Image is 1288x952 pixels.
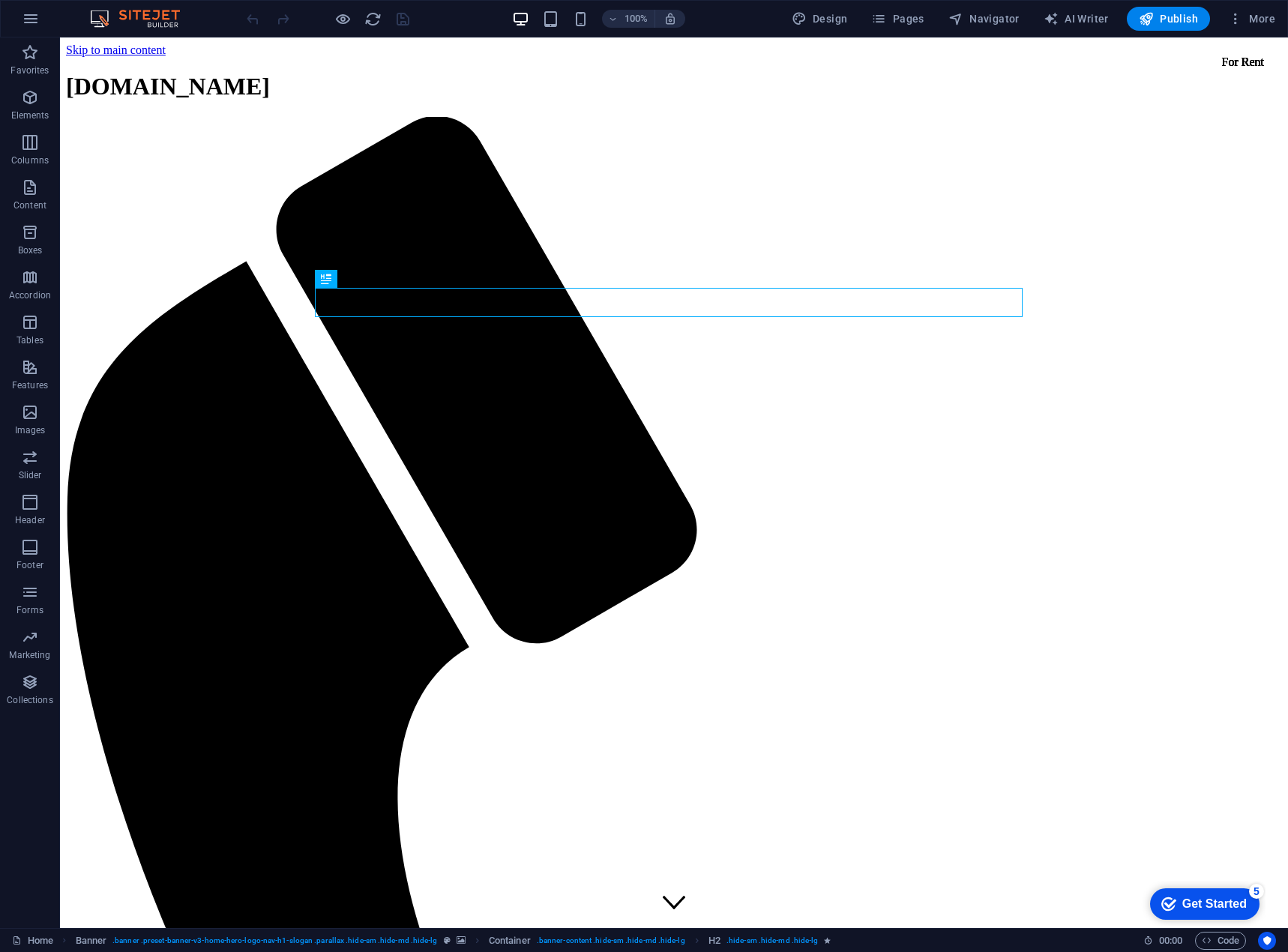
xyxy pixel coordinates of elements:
p: Marketing [9,649,50,661]
button: Code [1195,932,1246,950]
p: Tables [16,334,43,346]
div: Get Started [44,16,109,30]
i: On resize automatically adjust zoom level to fit chosen device. [663,12,677,25]
button: More [1222,7,1281,31]
span: . banner-content .hide-sm .hide-md .hide-lg [537,932,685,950]
span: Click to select. Double-click to edit [76,932,107,950]
h6: 100% [625,10,648,28]
span: 00 00 [1159,932,1182,950]
img: Editor Logo [86,10,199,28]
i: This element is a customizable preset [444,936,451,945]
p: Features [12,379,48,391]
span: . hide-sm .hide-md .hide-lg [726,932,818,950]
span: Publish [1139,11,1198,26]
div: 5 [111,3,126,18]
p: Images [15,424,46,436]
p: Accordion [9,289,51,301]
a: Click to cancel selection. Double-click to open Pages [12,932,53,950]
span: . banner .preset-banner-v3-home-hero-logo-nav-h1-slogan .parallax .hide-sm .hide-md .hide-lg [112,932,437,950]
p: Columns [11,154,49,166]
a: Skip to main content [6,6,106,19]
p: Favorites [10,64,49,76]
p: Footer [16,559,43,571]
button: 100% [602,10,655,28]
i: Element contains an animation [824,936,831,945]
p: Forms [16,604,43,616]
span: Click to select. Double-click to edit [708,932,720,950]
span: Pages [871,11,924,26]
p: Boxes [18,244,43,256]
span: Design [792,11,848,26]
button: Navigator [942,7,1026,31]
span: AI Writer [1044,11,1109,26]
div: Design (Ctrl+Alt+Y) [786,7,854,31]
p: Slider [19,469,42,481]
p: Content [13,199,46,211]
button: Design [786,7,854,31]
button: Publish [1127,7,1210,31]
button: AI Writer [1038,7,1115,31]
p: Collections [7,694,52,706]
button: Usercentrics [1258,932,1276,950]
p: Elements [11,109,49,121]
span: Navigator [948,11,1020,26]
button: Pages [865,7,930,31]
span: Click to select. Double-click to edit [489,932,531,950]
span: Code [1202,932,1239,950]
button: Click here to leave preview mode and continue editing [334,10,352,28]
div: Get Started 5 items remaining, 0% complete [12,7,121,39]
i: This element contains a background [457,936,466,945]
div: For Rent [1150,12,1216,37]
button: reload [364,10,382,28]
span: : [1170,935,1172,946]
span: More [1228,11,1275,26]
i: Reload page [364,10,382,28]
nav: breadcrumb [76,932,831,950]
h6: Session time [1143,932,1183,950]
p: Header [15,514,45,526]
